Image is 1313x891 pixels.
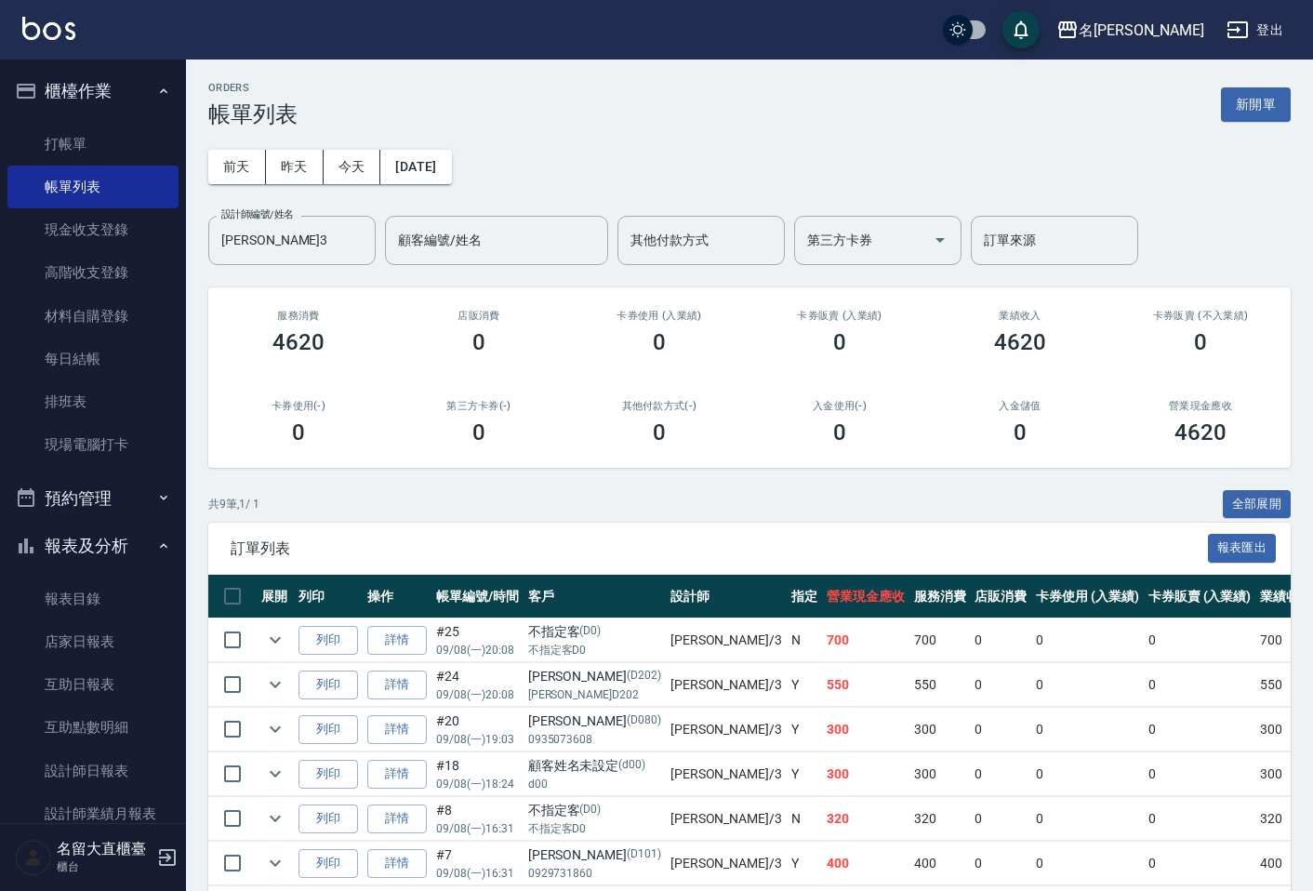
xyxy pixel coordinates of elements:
[231,310,366,322] h3: 服務消費
[666,663,787,707] td: [PERSON_NAME] /3
[1194,329,1207,355] h3: 0
[822,618,909,662] td: 700
[208,496,259,512] p: 共 9 筆, 1 / 1
[57,840,152,858] h5: 名留大直櫃臺
[436,865,519,882] p: 09/08 (一) 16:31
[7,578,179,620] a: 報表目錄
[787,575,822,618] th: 指定
[431,752,524,796] td: #18
[822,575,909,618] th: 營業現金應收
[1031,752,1144,796] td: 0
[528,776,661,792] p: d00
[1049,11,1212,49] button: 名[PERSON_NAME]
[436,642,519,658] p: 09/08 (一) 20:08
[7,295,179,338] a: 材料自購登錄
[261,849,289,877] button: expand row
[436,820,519,837] p: 09/08 (一) 16:31
[822,663,909,707] td: 550
[787,842,822,885] td: Y
[833,419,846,445] h3: 0
[579,801,601,820] p: (D0)
[436,776,519,792] p: 09/08 (一) 18:24
[57,858,152,875] p: 櫃台
[909,708,971,751] td: 300
[298,671,358,699] button: 列印
[1144,797,1256,841] td: 0
[261,626,289,654] button: expand row
[787,618,822,662] td: N
[524,575,666,618] th: 客戶
[1133,400,1268,412] h2: 營業現金應收
[261,671,289,698] button: expand row
[666,708,787,751] td: [PERSON_NAME] /3
[666,752,787,796] td: [PERSON_NAME] /3
[822,797,909,841] td: 320
[472,329,485,355] h3: 0
[666,797,787,841] td: [PERSON_NAME] /3
[653,329,666,355] h3: 0
[7,750,179,792] a: 設計師日報表
[528,801,661,820] div: 不指定客
[257,575,294,618] th: 展開
[970,752,1031,796] td: 0
[472,419,485,445] h3: 0
[1079,19,1204,42] div: 名[PERSON_NAME]
[22,17,75,40] img: Logo
[324,150,381,184] button: 今天
[909,797,971,841] td: 320
[7,522,179,570] button: 報表及分析
[1144,842,1256,885] td: 0
[1144,618,1256,662] td: 0
[666,842,787,885] td: [PERSON_NAME] /3
[653,419,666,445] h3: 0
[431,575,524,618] th: 帳單編號/時間
[367,760,427,789] a: 詳情
[7,166,179,208] a: 帳單列表
[1144,708,1256,751] td: 0
[298,849,358,878] button: 列印
[367,849,427,878] a: 詳情
[7,123,179,166] a: 打帳單
[1221,95,1291,113] a: 新開單
[292,419,305,445] h3: 0
[1208,539,1277,556] a: 報表匯出
[627,711,661,731] p: (D080)
[909,752,971,796] td: 300
[528,686,661,703] p: [PERSON_NAME]D202
[7,380,179,423] a: 排班表
[7,663,179,706] a: 互助日報表
[411,400,547,412] h2: 第三方卡券(-)
[772,400,908,412] h2: 入金使用(-)
[666,575,787,618] th: 設計師
[772,310,908,322] h2: 卡券販賣 (入業績)
[7,208,179,251] a: 現金收支登錄
[1174,419,1227,445] h3: 4620
[380,150,451,184] button: [DATE]
[431,663,524,707] td: #24
[266,150,324,184] button: 昨天
[367,671,427,699] a: 詳情
[528,756,661,776] div: 顧客姓名未設定
[822,842,909,885] td: 400
[294,575,363,618] th: 列印
[1014,419,1027,445] h3: 0
[909,663,971,707] td: 550
[1221,87,1291,122] button: 新開單
[1031,663,1144,707] td: 0
[666,618,787,662] td: [PERSON_NAME] /3
[15,839,52,876] img: Person
[231,400,366,412] h2: 卡券使用(-)
[436,731,519,748] p: 09/08 (一) 19:03
[528,711,661,731] div: [PERSON_NAME]
[970,663,1031,707] td: 0
[1002,11,1040,48] button: save
[528,667,661,686] div: [PERSON_NAME]
[970,708,1031,751] td: 0
[367,715,427,744] a: 詳情
[579,622,601,642] p: (D0)
[528,820,661,837] p: 不指定客D0
[909,618,971,662] td: 700
[1031,575,1144,618] th: 卡券使用 (入業績)
[261,715,289,743] button: expand row
[208,150,266,184] button: 前天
